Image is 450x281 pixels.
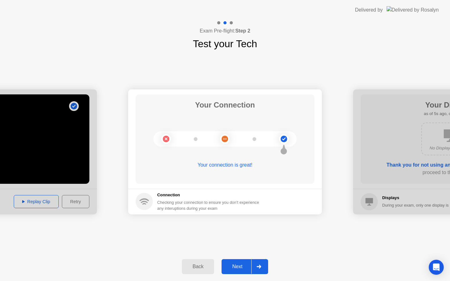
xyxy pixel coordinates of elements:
[136,161,314,169] div: Your connection is great!
[195,99,255,111] h1: Your Connection
[387,6,439,13] img: Delivered by Rosalyn
[355,6,383,14] div: Delivered by
[182,259,214,274] button: Back
[157,192,263,198] h5: Connection
[429,260,444,275] div: Open Intercom Messenger
[157,199,263,211] div: Checking your connection to ensure you don’t experience any interuptions during your exam
[193,36,257,51] h1: Test your Tech
[200,27,250,35] h4: Exam Pre-flight:
[184,264,212,269] div: Back
[223,264,251,269] div: Next
[235,28,250,33] b: Step 2
[222,259,268,274] button: Next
